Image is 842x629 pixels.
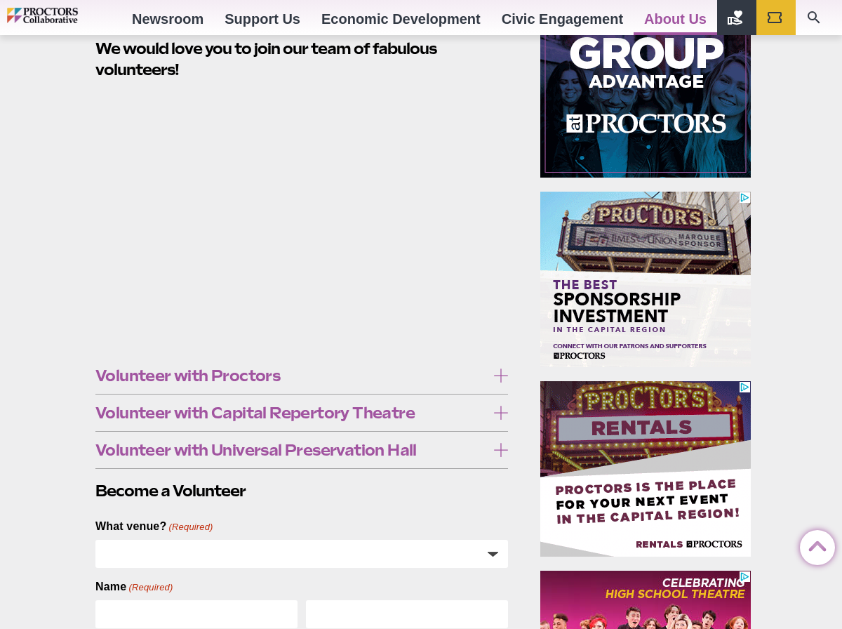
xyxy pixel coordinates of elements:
span: Volunteer with Capital Repertory Theatre [95,405,486,421]
iframe: Advertisement [540,192,751,367]
a: Back to Top [800,531,828,559]
legend: Name [95,579,173,595]
span: Volunteer with Proctors [95,368,486,383]
iframe: Advertisement [540,2,751,178]
h2: ! [95,38,508,81]
h2: Become a Volunteer [95,480,508,502]
span: (Required) [128,581,173,594]
span: Volunteer with Universal Preservation Hall [95,442,486,458]
iframe: Volunteer with Proctors Collaborative 2018 [95,86,508,319]
span: (Required) [168,521,213,534]
img: Proctors logo [7,8,121,23]
label: What venue? [95,519,213,534]
strong: We would love you to join our team of fabulous volunteers [95,39,436,79]
iframe: Advertisement [540,381,751,557]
